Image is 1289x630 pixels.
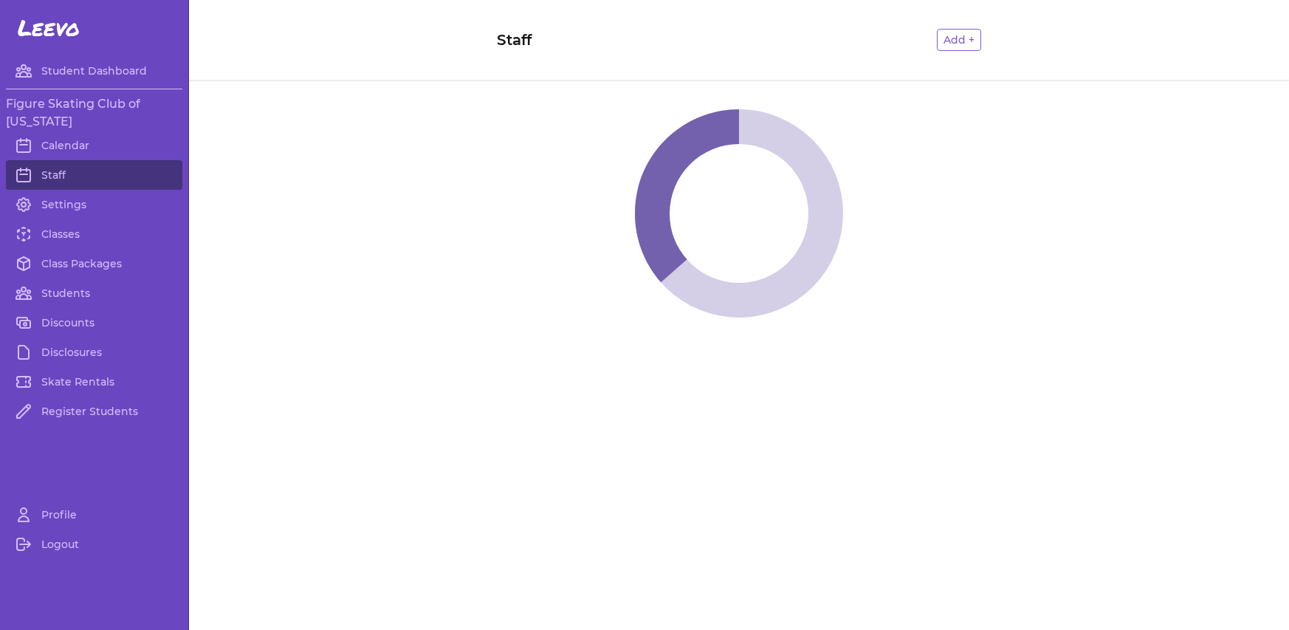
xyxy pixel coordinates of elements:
[6,131,182,160] a: Calendar
[6,500,182,530] a: Profile
[6,160,182,190] a: Staff
[6,249,182,278] a: Class Packages
[6,397,182,426] a: Register Students
[6,338,182,367] a: Disclosures
[6,190,182,219] a: Settings
[6,530,182,559] a: Logout
[6,367,182,397] a: Skate Rentals
[6,56,182,86] a: Student Dashboard
[6,308,182,338] a: Discounts
[18,15,80,41] span: Leevo
[6,278,182,308] a: Students
[6,95,182,131] h3: Figure Skating Club of [US_STATE]
[6,219,182,249] a: Classes
[937,29,981,51] button: Add +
